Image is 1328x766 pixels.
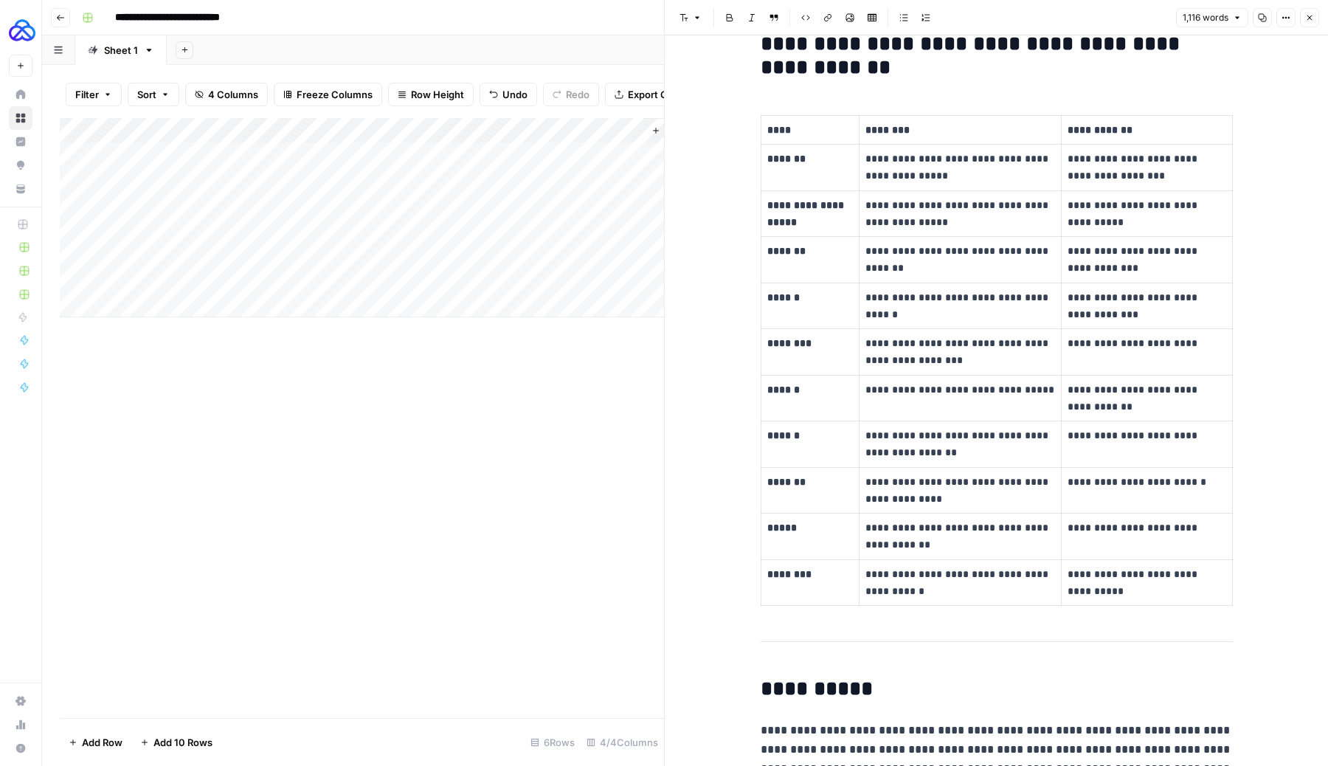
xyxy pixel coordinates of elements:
[9,130,32,153] a: Insights
[104,43,138,58] div: Sheet 1
[480,83,537,106] button: Undo
[297,87,373,102] span: Freeze Columns
[66,83,122,106] button: Filter
[60,731,131,754] button: Add Row
[131,731,221,754] button: Add 10 Rows
[185,83,268,106] button: 4 Columns
[9,106,32,130] a: Browse
[628,87,680,102] span: Export CSV
[82,735,122,750] span: Add Row
[9,736,32,760] button: Help + Support
[543,83,599,106] button: Redo
[75,87,99,102] span: Filter
[566,87,589,102] span: Redo
[9,83,32,106] a: Home
[9,689,32,713] a: Settings
[605,83,690,106] button: Export CSV
[502,87,528,102] span: Undo
[274,83,382,106] button: Freeze Columns
[9,177,32,201] a: Your Data
[9,713,32,736] a: Usage
[1176,8,1248,27] button: 1,116 words
[9,12,32,49] button: Workspace: AUQ
[75,35,167,65] a: Sheet 1
[9,153,32,177] a: Opportunities
[128,83,179,106] button: Sort
[581,731,664,754] div: 4/4 Columns
[137,87,156,102] span: Sort
[9,17,35,44] img: AUQ Logo
[208,87,258,102] span: 4 Columns
[1183,11,1228,24] span: 1,116 words
[411,87,464,102] span: Row Height
[153,735,212,750] span: Add 10 Rows
[388,83,474,106] button: Row Height
[525,731,581,754] div: 6 Rows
